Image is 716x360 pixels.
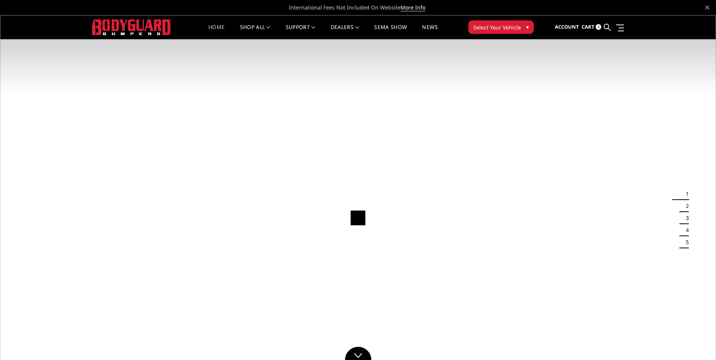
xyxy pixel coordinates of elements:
a: News [422,25,437,39]
a: Account [555,17,579,37]
a: Support [286,25,316,39]
a: shop all [240,25,271,39]
a: Dealers [331,25,359,39]
a: Home [208,25,225,39]
button: 1 of 5 [681,188,689,200]
button: 5 of 5 [681,236,689,248]
button: Select Your Vehicle [468,20,534,34]
button: 3 of 5 [681,212,689,224]
button: 4 of 5 [681,224,689,236]
button: 2 of 5 [681,200,689,212]
span: Account [555,23,579,30]
span: Cart [582,23,594,30]
a: SEMA Show [374,25,407,39]
a: More Info [400,4,425,11]
a: Click to Down [345,347,371,360]
span: Select Your Vehicle [473,23,521,31]
img: BODYGUARD BUMPERS [92,19,171,35]
span: 0 [596,24,601,30]
a: Cart 0 [582,17,601,37]
span: ▾ [526,23,529,31]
